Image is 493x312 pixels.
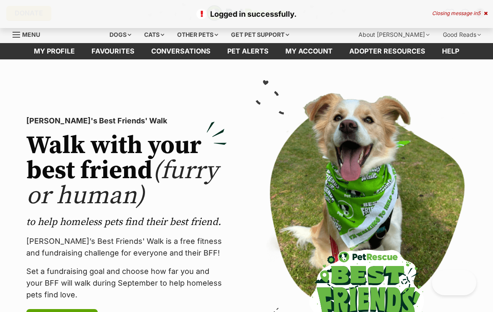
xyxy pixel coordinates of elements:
h2: Walk with your best friend [26,133,227,209]
p: Set a fundraising goal and choose how far you and your BFF will walk during September to help hom... [26,266,227,301]
div: About [PERSON_NAME] [353,26,435,43]
a: Favourites [83,43,143,59]
div: Dogs [104,26,137,43]
a: Pet alerts [219,43,277,59]
span: (furry or human) [26,155,218,212]
a: Help [434,43,468,59]
a: conversations [143,43,219,59]
p: [PERSON_NAME]'s Best Friends' Walk [26,115,227,127]
div: Cats [138,26,170,43]
div: Other pets [171,26,224,43]
a: My account [277,43,341,59]
div: Good Reads [437,26,487,43]
a: My profile [25,43,83,59]
a: Adopter resources [341,43,434,59]
span: Menu [22,31,40,38]
p: [PERSON_NAME]’s Best Friends' Walk is a free fitness and fundraising challenge for everyone and t... [26,235,227,259]
p: to help homeless pets find their best friend. [26,215,227,229]
a: Menu [13,26,46,41]
div: Get pet support [225,26,295,43]
iframe: Help Scout Beacon - Open [432,270,476,295]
